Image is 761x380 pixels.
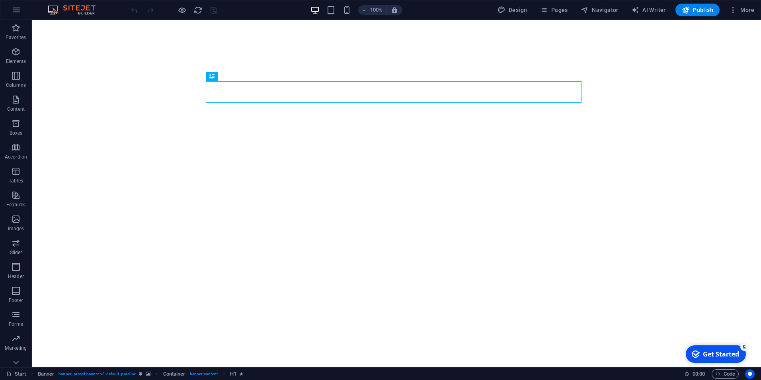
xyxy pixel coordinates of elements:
span: Publish [682,6,713,14]
button: More [726,4,757,16]
span: . banner-content [188,369,217,379]
i: Element contains an animation [240,372,243,376]
p: Boxes [10,130,23,136]
i: On resize automatically adjust zoom level to fit chosen device. [391,6,398,14]
span: . banner .preset-banner-v3-default .parallax [57,369,136,379]
button: Publish [675,4,720,16]
p: Accordion [5,154,27,160]
span: Navigator [581,6,619,14]
p: Marketing [5,345,27,351]
p: Forms [9,321,23,327]
button: 100% [358,5,386,15]
button: Click here to leave preview mode and continue editing [177,5,187,15]
i: This element contains a background [146,372,150,376]
div: Get Started 5 items remaining, 0% complete [4,3,64,21]
p: Images [8,225,24,232]
img: Editor Logo [46,5,105,15]
button: Pages [537,4,571,16]
span: Pages [540,6,568,14]
p: Slider [10,249,22,256]
h6: 100% [370,5,383,15]
i: Reload page [193,6,203,15]
i: This element is a customizable preset [139,372,142,376]
p: Features [6,202,25,208]
p: Content [7,106,25,112]
a: Click to cancel selection. Double-click to open Pages [6,369,26,379]
nav: breadcrumb [38,369,244,379]
span: Click to select. Double-click to edit [38,369,55,379]
span: : [698,371,699,377]
span: Click to select. Double-click to edit [230,369,236,379]
p: Columns [6,82,26,88]
span: AI Writer [631,6,666,14]
span: More [729,6,754,14]
span: Design [498,6,527,14]
button: AI Writer [628,4,669,16]
div: 5 [59,1,67,9]
p: Favorites [6,34,26,41]
p: Footer [9,297,23,304]
span: 00 00 [693,369,705,379]
span: Click to select. Double-click to edit [163,369,185,379]
button: Navigator [578,4,622,16]
p: Header [8,273,24,280]
div: Get Started [21,8,58,16]
button: reload [193,5,203,15]
span: Code [715,369,735,379]
button: Usercentrics [745,369,755,379]
p: Tables [9,178,23,184]
h6: Session time [684,369,705,379]
p: Elements [6,58,26,65]
button: Design [494,4,531,16]
button: Code [712,369,739,379]
div: Design (Ctrl+Alt+Y) [494,4,531,16]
